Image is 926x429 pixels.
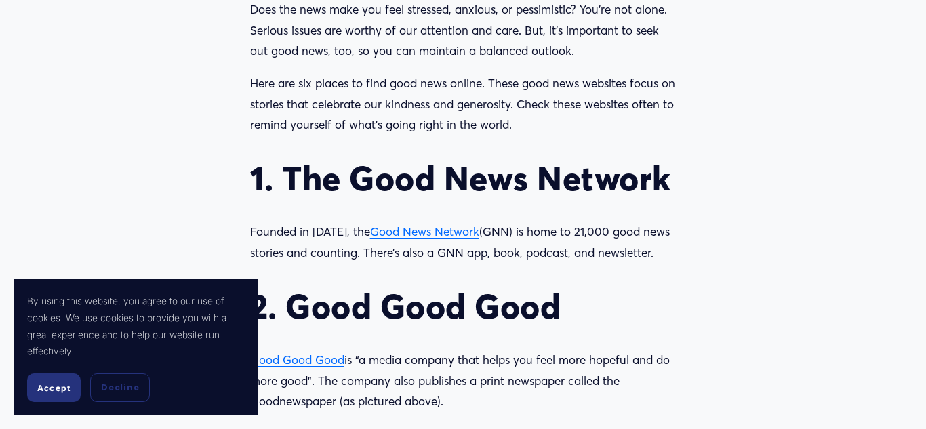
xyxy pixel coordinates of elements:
[14,279,258,415] section: Cookie banner
[250,287,676,327] h2: 2. Good Good Good
[250,73,676,136] p: Here are six places to find good news online. These good news websites focus on stories that cele...
[27,293,244,360] p: By using this website, you agree to our use of cookies. We use cookies to provide you with a grea...
[250,222,676,263] p: Founded in [DATE], the (GNN) is home to 21,000 good news stories and counting. There’s also a GNN...
[370,224,479,239] a: Good News Network
[101,382,139,394] span: Decline
[27,373,81,402] button: Accept
[90,373,150,402] button: Decline
[250,352,344,367] a: Good Good Good
[37,383,71,393] span: Accept
[250,159,676,199] h2: 1. The Good News Network
[250,350,676,412] p: is “a media company that helps you feel more hopeful and do more good”. The company also publishe...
